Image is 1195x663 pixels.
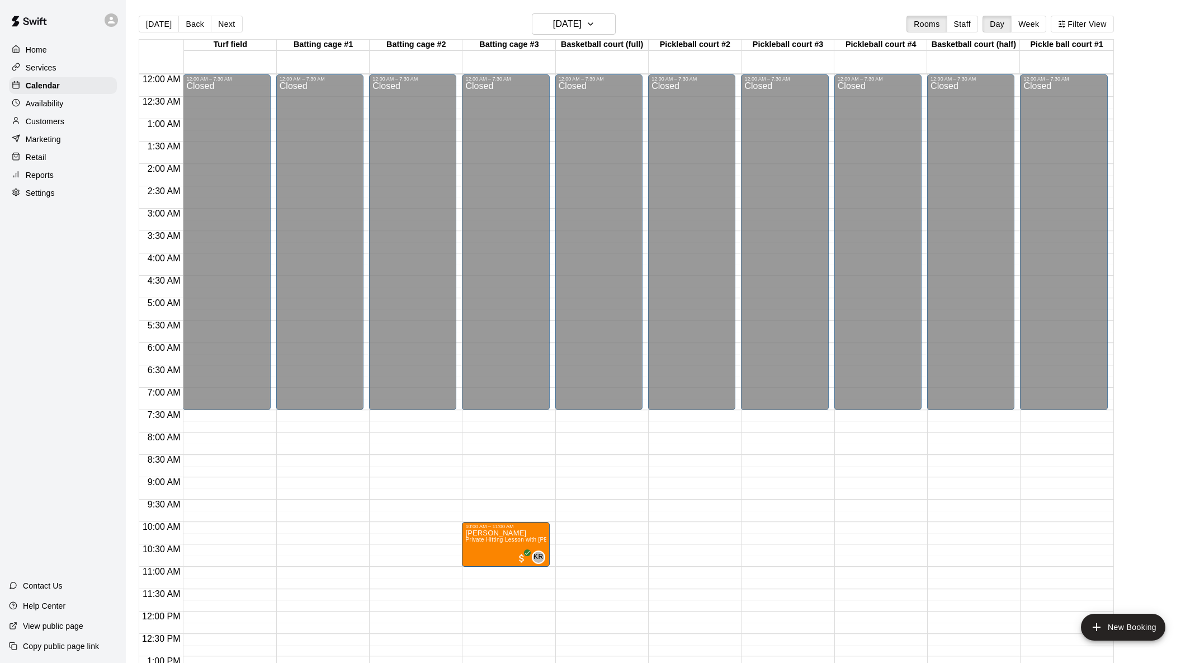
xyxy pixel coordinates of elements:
[741,74,828,410] div: 12:00 AM – 7:30 AM: Closed
[280,76,360,82] div: 12:00 AM – 7:30 AM
[145,186,183,196] span: 2:30 AM
[139,634,183,643] span: 12:30 PM
[744,82,825,414] div: Closed
[744,76,825,82] div: 12:00 AM – 7:30 AM
[9,167,117,184] div: Reports
[465,82,546,414] div: Closed
[26,116,64,127] p: Customers
[9,131,117,148] a: Marketing
[145,455,183,464] span: 8:30 AM
[947,16,979,32] button: Staff
[23,620,83,632] p: View public page
[462,522,549,567] div: 10:00 AM – 11:00 AM: Natalie Strausborger
[184,40,277,50] div: Turf field
[906,16,947,32] button: Rooms
[372,76,453,82] div: 12:00 AM – 7:30 AM
[139,612,183,621] span: 12:00 PM
[9,95,117,112] a: Availability
[1023,82,1104,414] div: Closed
[211,16,242,32] button: Next
[23,641,99,652] p: Copy public page link
[9,185,117,201] div: Settings
[372,82,453,414] div: Closed
[140,589,183,599] span: 11:30 AM
[145,231,183,241] span: 3:30 AM
[280,82,360,414] div: Closed
[648,74,735,410] div: 12:00 AM – 7:30 AM: Closed
[462,74,549,410] div: 12:00 AM – 7:30 AM: Closed
[559,82,639,414] div: Closed
[838,82,918,414] div: Closed
[927,74,1014,410] div: 12:00 AM – 7:30 AM: Closed
[532,551,545,564] div: Katie Rohrer
[1081,614,1165,641] button: add
[536,551,545,564] span: Katie Rohrer
[532,13,616,35] button: [DATE]
[26,152,46,163] p: Retail
[516,553,527,564] span: All customers have paid
[9,59,117,76] a: Services
[145,209,183,218] span: 3:00 AM
[26,170,54,181] p: Reports
[1051,16,1113,32] button: Filter View
[26,80,60,91] p: Calendar
[145,432,183,442] span: 8:00 AM
[559,76,639,82] div: 12:00 AM – 7:30 AM
[178,16,211,32] button: Back
[983,16,1012,32] button: Day
[145,276,183,285] span: 4:30 AM
[145,343,183,352] span: 6:00 AM
[834,40,927,50] div: Pickleball court #4
[370,40,462,50] div: Batting cage #2
[145,388,183,397] span: 7:00 AM
[1020,40,1113,50] div: Pickle ball court #1
[145,321,183,330] span: 5:30 AM
[556,40,649,50] div: Basketball court (full)
[1020,74,1107,410] div: 12:00 AM – 7:30 AM: Closed
[276,74,363,410] div: 12:00 AM – 7:30 AM: Closed
[145,477,183,487] span: 9:00 AM
[9,41,117,58] a: Home
[465,537,587,543] span: Private Hitting Lesson with [PERSON_NAME]
[140,97,183,106] span: 12:30 AM
[838,76,918,82] div: 12:00 AM – 7:30 AM
[145,142,183,151] span: 1:30 AM
[277,40,370,50] div: Batting cage #1
[26,62,56,73] p: Services
[139,16,179,32] button: [DATE]
[533,552,543,563] span: KR
[140,522,183,532] span: 10:00 AM
[23,600,65,612] p: Help Center
[741,40,834,50] div: Pickleball court #3
[931,82,1011,414] div: Closed
[186,82,267,414] div: Closed
[26,187,55,199] p: Settings
[140,74,183,84] span: 12:00 AM
[9,77,117,94] a: Calendar
[26,98,64,109] p: Availability
[927,40,1020,50] div: Basketball court (half)
[26,44,47,55] p: Home
[462,40,555,50] div: Batting cage #3
[186,76,267,82] div: 12:00 AM – 7:30 AM
[465,76,546,82] div: 12:00 AM – 7:30 AM
[145,164,183,173] span: 2:00 AM
[145,500,183,509] span: 9:30 AM
[145,253,183,263] span: 4:00 AM
[651,76,732,82] div: 12:00 AM – 7:30 AM
[1011,16,1046,32] button: Week
[145,298,183,308] span: 5:00 AM
[1023,76,1104,82] div: 12:00 AM – 7:30 AM
[555,74,643,410] div: 12:00 AM – 7:30 AM: Closed
[465,524,546,529] div: 10:00 AM – 11:00 AM
[9,149,117,166] a: Retail
[553,16,582,32] h6: [DATE]
[183,74,270,410] div: 12:00 AM – 7:30 AM: Closed
[651,82,732,414] div: Closed
[9,113,117,130] a: Customers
